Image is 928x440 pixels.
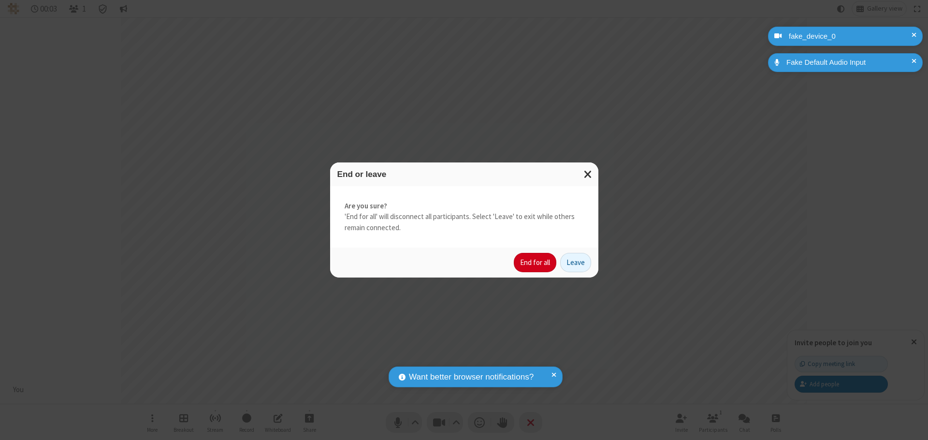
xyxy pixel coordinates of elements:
[337,170,591,179] h3: End or leave
[409,371,534,383] span: Want better browser notifications?
[345,201,584,212] strong: Are you sure?
[785,31,915,42] div: fake_device_0
[783,57,915,68] div: Fake Default Audio Input
[514,253,556,272] button: End for all
[560,253,591,272] button: Leave
[578,162,598,186] button: Close modal
[330,186,598,248] div: 'End for all' will disconnect all participants. Select 'Leave' to exit while others remain connec...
